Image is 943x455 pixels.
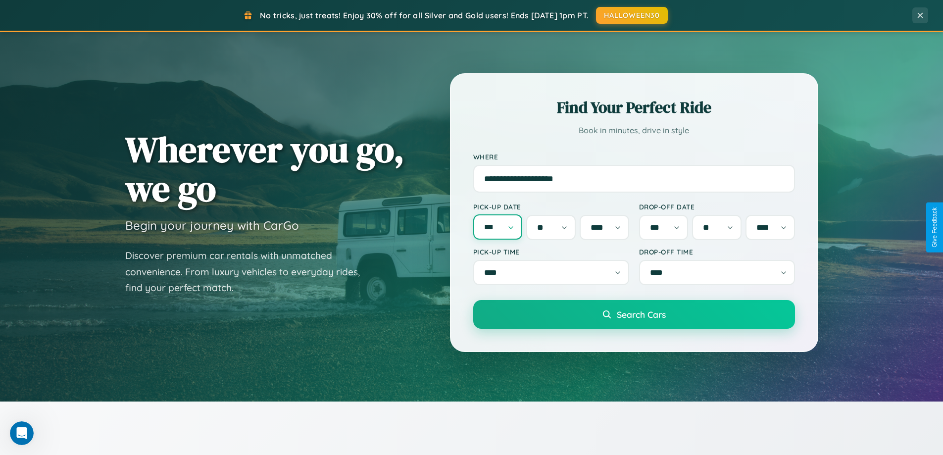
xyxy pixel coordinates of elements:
label: Where [473,152,795,161]
label: Drop-off Date [639,202,795,211]
button: HALLOWEEN30 [596,7,668,24]
label: Pick-up Time [473,248,629,256]
p: Discover premium car rentals with unmatched convenience. From luxury vehicles to everyday rides, ... [125,248,373,296]
span: No tricks, just treats! Enjoy 30% off for all Silver and Gold users! Ends [DATE] 1pm PT. [260,10,589,20]
span: Search Cars [617,309,666,320]
p: Book in minutes, drive in style [473,123,795,138]
label: Pick-up Date [473,202,629,211]
div: Give Feedback [931,207,938,248]
iframe: Intercom live chat [10,421,34,445]
h3: Begin your journey with CarGo [125,218,299,233]
label: Drop-off Time [639,248,795,256]
button: Search Cars [473,300,795,329]
h2: Find Your Perfect Ride [473,97,795,118]
h1: Wherever you go, we go [125,130,404,208]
